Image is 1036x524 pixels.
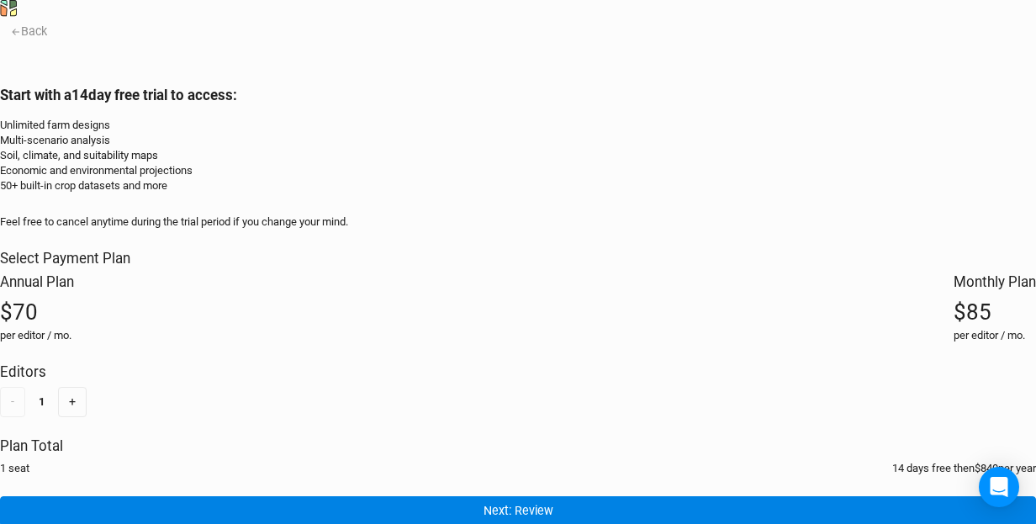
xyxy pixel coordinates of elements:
button: + [58,387,87,416]
div: 1 [39,394,45,410]
div: Open Intercom Messenger [979,467,1019,507]
div: per editor / mo. [954,328,1036,343]
h2: Monthly Plan [954,273,1036,290]
div: Monthly Plan$85per editor / mo. [954,273,1036,343]
span: $85 [954,299,991,325]
div: 14 days free then $840 per year [892,461,1036,476]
